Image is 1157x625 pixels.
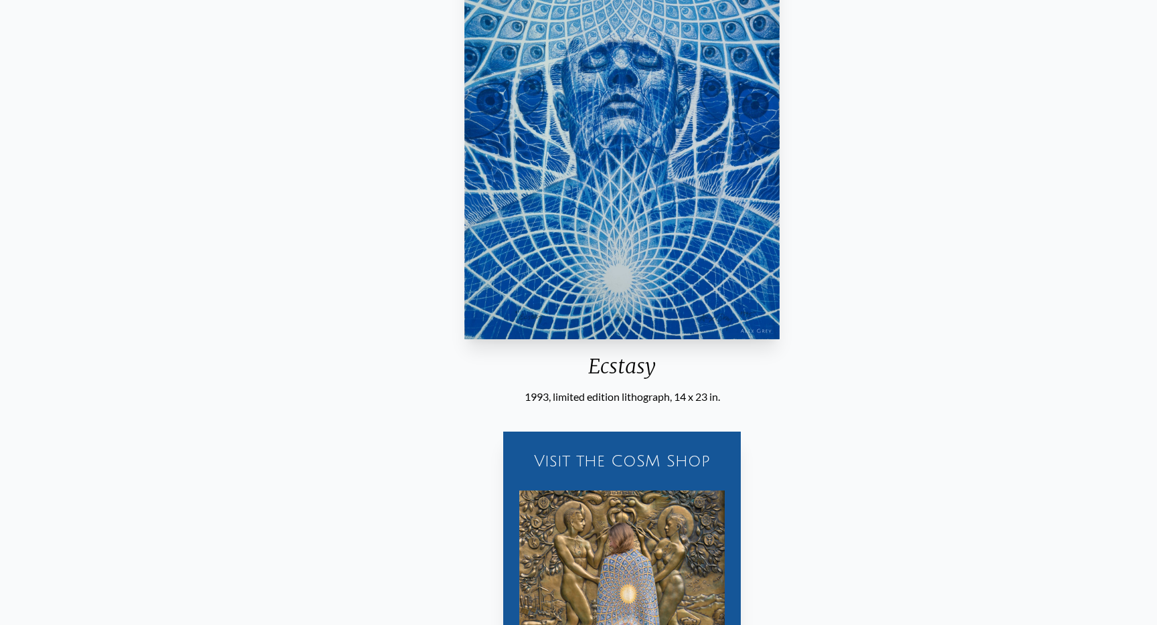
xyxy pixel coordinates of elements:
div: Ecstasy [459,354,785,389]
a: Visit the CoSM Shop [511,440,733,482]
div: 1993, limited edition lithograph, 14 x 23 in. [459,389,785,405]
